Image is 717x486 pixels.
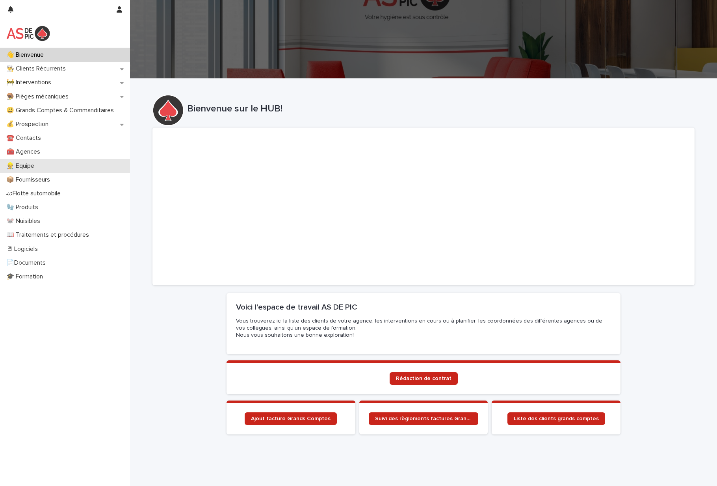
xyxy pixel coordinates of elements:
p: Vous trouverez ici la liste des clients de votre agence, les interventions en cours ou à planifie... [236,317,611,339]
p: 👋 Bienvenue [3,51,50,59]
p: 👨‍🍳 Clients Récurrents [3,65,72,72]
p: Bienvenue sur le HUB! [187,103,692,115]
p: 💰 Prospection [3,121,55,128]
p: 🏎Flotte automobile [3,190,67,197]
p: 📦 Fournisseurs [3,176,56,184]
span: Liste des clients grands comptes [514,416,599,421]
a: Ajout facture Grands Comptes [245,412,337,425]
p: 🐭 Nuisibles [3,217,46,225]
p: 📄Documents [3,259,52,267]
p: 🎓 Formation [3,273,49,280]
h2: Voici l'espace de travail AS DE PIC [236,302,611,312]
a: Rédaction de contrat [390,372,458,385]
a: Suivi des règlements factures Grands Comptes [369,412,479,425]
p: ☎️ Contacts [3,134,47,142]
p: 🪤 Pièges mécaniques [3,93,75,100]
p: 🚧 Interventions [3,79,58,86]
span: Ajout facture Grands Comptes [251,416,331,421]
p: 🧰 Agences [3,148,46,156]
a: Liste des clients grands comptes [507,412,605,425]
p: 📖 Traitements et procédures [3,231,95,239]
p: 🖥 Logiciels [3,245,44,253]
p: 🧤 Produits [3,204,45,211]
span: Rédaction de contrat [396,376,451,381]
img: yKcqic14S0S6KrLdrqO6 [6,26,50,41]
p: 😃 Grands Comptes & Commanditaires [3,107,120,114]
p: 👷 Equipe [3,162,41,170]
span: Suivi des règlements factures Grands Comptes [375,416,472,421]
